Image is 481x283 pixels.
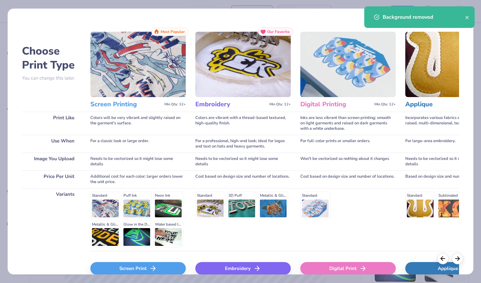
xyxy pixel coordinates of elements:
[90,262,186,275] div: Screen Print
[195,112,291,135] div: Colors are vibrant with a thread-based textured, high-quality finish.
[300,170,396,188] div: Cost based on design size and number of locations.
[90,170,186,188] div: Additional cost for each color; larger orders lower the unit price.
[300,135,396,153] div: For full-color prints or smaller orders.
[374,102,396,107] span: Min Qty: 12+
[195,153,291,170] div: Needs to be vectorized so it might lose some details
[90,32,186,97] img: Screen Printing
[90,153,186,170] div: Needs to be vectorized so it might lose some details
[405,100,477,109] h3: Applique
[195,100,267,109] h3: Embroidery
[90,112,186,135] div: Colors will be very vibrant and slightly raised on the garment's surface.
[22,170,81,188] div: Price Per Unit
[300,153,396,170] div: Won't be vectorized so nothing about it changes
[195,170,291,188] div: Cost based on design size and number of locations.
[383,13,465,21] div: Background removed
[22,76,81,81] p: You can change this later.
[269,102,291,107] span: Min Qty: 12+
[195,135,291,153] div: For a professional, high-end look; ideal for logos and text on hats and heavy garments.
[22,153,81,170] div: Image You Upload
[300,112,396,135] div: Inks are less vibrant than screen printing; smooth on light garments and raised on dark garments ...
[22,112,81,135] div: Print Like
[90,135,186,153] div: For a classic look or large order.
[22,44,81,72] h2: Choose Print Type
[22,135,81,153] div: Use When
[300,262,396,275] div: Digital Print
[300,32,396,97] img: Digital Printing
[90,100,162,109] h3: Screen Printing
[267,30,290,34] span: Our Favorite
[22,188,81,251] div: Variants
[465,13,470,21] button: close
[161,30,185,34] span: Most Popular
[164,102,186,107] span: Min Qty: 12+
[195,262,291,275] div: Embroidery
[300,100,372,109] h3: Digital Printing
[195,32,291,97] img: Embroidery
